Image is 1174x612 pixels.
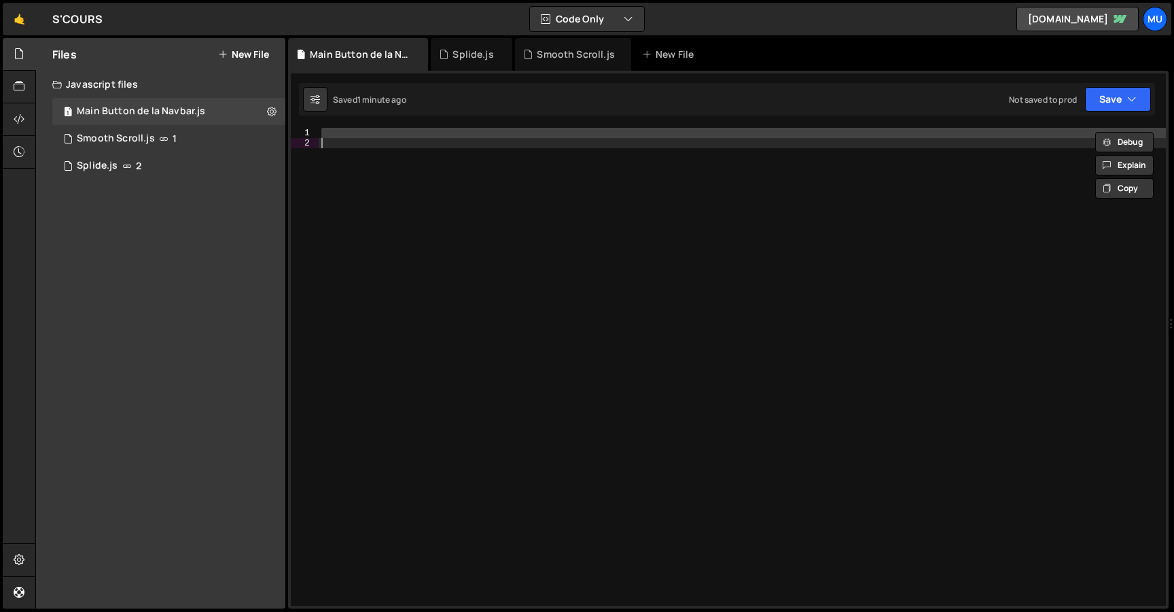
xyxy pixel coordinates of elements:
div: 16720/45717.js [52,152,285,180]
div: Smooth Scroll.js [52,125,285,152]
div: Splide.js [77,160,118,172]
div: Main Button de la Navbar.js [77,105,205,118]
button: New File [218,49,269,60]
button: Explain [1095,155,1154,175]
div: New File [642,48,699,61]
button: Debug [1095,132,1154,152]
div: 1 [291,128,319,138]
h2: Files [52,47,77,62]
div: Smooth Scroll.js [77,133,155,145]
a: 🤙 [3,3,36,35]
span: 2 [136,160,141,171]
button: Save [1085,87,1151,112]
button: Code Only [530,7,644,31]
div: Main Button de la Navbar.js [310,48,412,61]
div: 16720/45721.js [52,98,285,125]
div: Splide.js [452,48,493,61]
div: 2 [291,138,319,148]
div: S'COURS [52,11,103,27]
div: Javascript files [36,71,285,98]
div: Saved [333,94,406,105]
span: 1 [173,133,177,144]
span: 1 [64,107,72,118]
div: 1 minute ago [357,94,406,105]
div: Not saved to prod [1009,94,1077,105]
div: Smooth Scroll.js [537,48,615,61]
a: Mu [1143,7,1167,31]
a: [DOMAIN_NAME] [1016,7,1139,31]
button: Copy [1095,178,1154,199]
